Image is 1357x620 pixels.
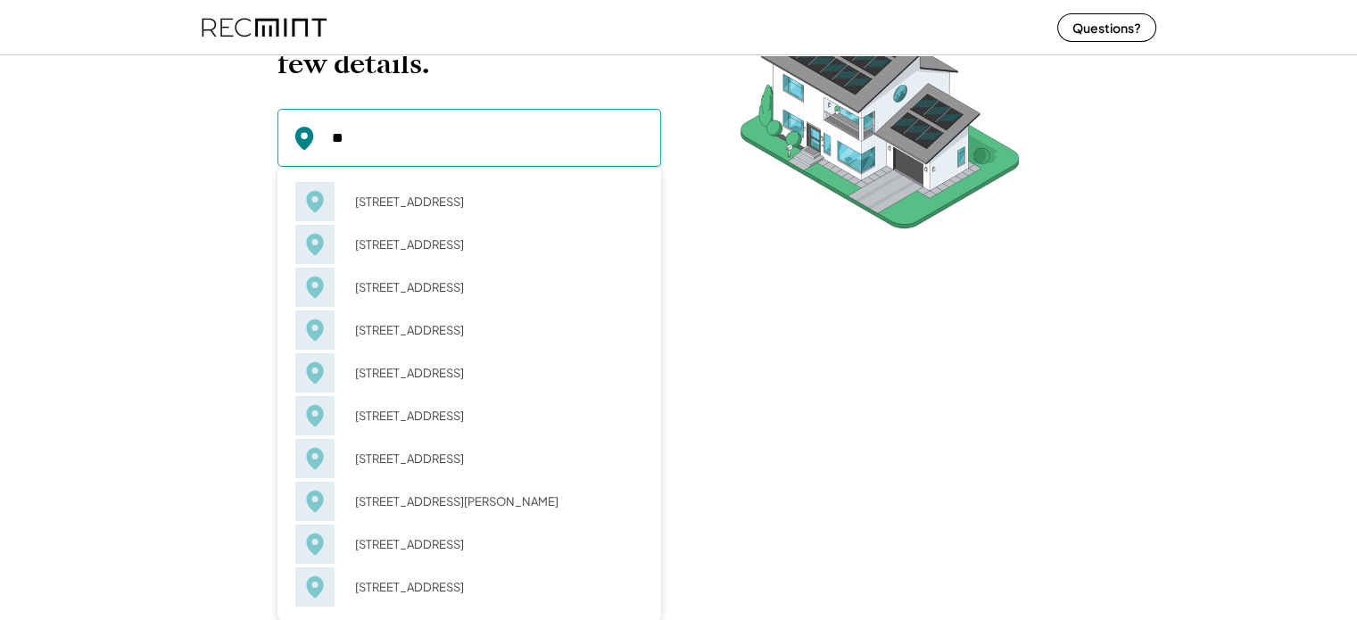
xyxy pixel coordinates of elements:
div: [STREET_ADDRESS] [343,189,643,214]
div: [STREET_ADDRESS] [343,403,643,428]
div: [STREET_ADDRESS][PERSON_NAME] [343,489,643,514]
button: Questions? [1057,13,1156,42]
div: [STREET_ADDRESS] [343,532,643,557]
div: [STREET_ADDRESS] [343,318,643,343]
div: [STREET_ADDRESS] [343,232,643,257]
div: [STREET_ADDRESS] [343,446,643,471]
img: recmint-logotype%403x%20%281%29.jpeg [202,4,327,51]
div: [STREET_ADDRESS] [343,275,643,300]
div: [STREET_ADDRESS] [343,360,643,385]
div: [STREET_ADDRESS] [343,575,643,599]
